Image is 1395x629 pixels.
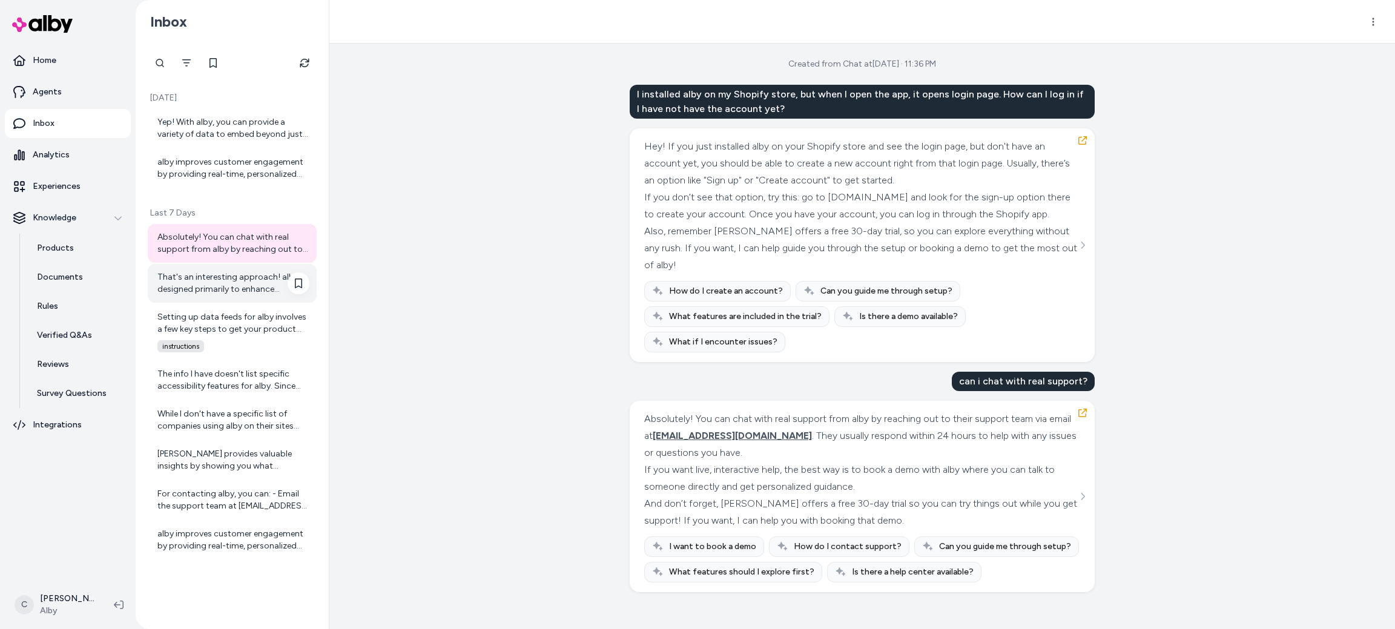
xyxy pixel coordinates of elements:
p: Reviews [37,358,69,370]
h2: Inbox [150,13,187,31]
div: Yep! With alby, you can provide a variety of data to embed beyond just your product catalog. This... [157,116,309,140]
span: instructions [157,340,204,352]
button: C[PERSON_NAME]Alby [7,585,104,624]
div: Setting up data feeds for alby involves a few key steps to get your product and company info flow... [157,311,309,335]
div: And don’t forget, [PERSON_NAME] offers a free 30-day trial so you can try things out while you ge... [644,495,1077,529]
a: Agents [5,77,131,107]
p: Home [33,54,56,67]
span: Can you guide me through setup? [939,541,1071,553]
div: Created from Chat at [DATE] · 11:36 PM [788,58,936,70]
a: Survey Questions [25,379,131,408]
p: Products [37,242,74,254]
a: [PERSON_NAME] provides valuable insights by showing you what questions your customers are asking.... [148,441,317,479]
button: See more [1075,489,1090,504]
span: What if I encounter issues? [669,336,777,348]
div: That's an interesting approach! alby is designed primarily to enhance customer engagement and boo... [157,271,309,295]
p: [DATE] [148,92,317,104]
span: How do I create an account? [669,285,783,297]
span: I want to book a demo [669,541,756,553]
a: Analytics [5,140,131,170]
p: Agents [33,86,62,98]
p: Survey Questions [37,387,107,400]
a: Products [25,234,131,263]
div: Also, remember [PERSON_NAME] offers a free 30-day trial, so you can explore everything without an... [644,223,1077,274]
span: C [15,595,34,614]
a: That's an interesting approach! alby is designed primarily to enhance customer engagement and boo... [148,264,317,303]
div: I installed alby on my Shopify store, but when I open the app, it opens login page. How can I log... [630,85,1095,119]
a: Documents [25,263,131,292]
div: alby improves customer engagement by providing real-time, personalized answers to common product ... [157,528,309,552]
p: Experiences [33,180,81,193]
a: Verified Q&As [25,321,131,350]
span: What features should I explore first? [669,566,814,578]
a: While I don't have a specific list of companies using alby on their sites right now, I can tell y... [148,401,317,440]
span: How do I contact support? [794,541,902,553]
a: Yep! With alby, you can provide a variety of data to embed beyond just your product catalog. This... [148,109,317,148]
a: The info I have doesn't list specific accessibility features for alby. Since accessibility can be... [148,361,317,400]
a: Integrations [5,410,131,440]
div: For contacting alby, you can: - Email the support team at [EMAIL_ADDRESS][DOMAIN_NAME] for help w... [157,488,309,512]
div: If you don’t see that option, try this: go to [DOMAIN_NAME] and look for the sign-up option there... [644,189,1077,223]
div: The info I have doesn't list specific accessibility features for alby. Since accessibility can be... [157,368,309,392]
a: alby improves customer engagement by providing real-time, personalized answers to common product ... [148,149,317,188]
a: Setting up data feeds for alby involves a few key steps to get your product and company info flow... [148,304,317,360]
span: Can you guide me through setup? [820,285,952,297]
img: alby Logo [12,15,73,33]
p: Knowledge [33,212,76,224]
span: Is there a help center available? [852,566,974,578]
div: Absolutely! You can chat with real support from alby by reaching out to their support team via em... [644,410,1077,461]
a: For contacting alby, you can: - Email the support team at [EMAIL_ADDRESS][DOMAIN_NAME] for help w... [148,481,317,519]
p: Integrations [33,419,82,431]
a: Absolutely! You can chat with real support from alby by reaching out to their support team via em... [148,224,317,263]
button: Knowledge [5,203,131,232]
span: [EMAIL_ADDRESS][DOMAIN_NAME] [653,430,812,441]
span: Alby [40,605,94,617]
div: Absolutely! You can chat with real support from alby by reaching out to their support team via em... [157,231,309,255]
div: While I don't have a specific list of companies using alby on their sites right now, I can tell y... [157,408,309,432]
span: Is there a demo available? [859,311,958,323]
a: Reviews [25,350,131,379]
p: Last 7 Days [148,207,317,219]
p: Verified Q&As [37,329,92,341]
a: Home [5,46,131,75]
div: Hey! If you just installed alby on your Shopify store and see the login page, but don't have an a... [644,138,1077,189]
p: Inbox [33,117,54,130]
button: See more [1075,238,1090,252]
span: What features are included in the trial? [669,311,822,323]
a: Rules [25,292,131,321]
p: [PERSON_NAME] [40,593,94,605]
div: can i chat with real support? [952,372,1095,391]
p: Rules [37,300,58,312]
div: If you want live, interactive help, the best way is to book a demo with alby where you can talk t... [644,461,1077,495]
a: Experiences [5,172,131,201]
div: [PERSON_NAME] provides valuable insights by showing you what questions your customers are asking.... [157,448,309,472]
div: alby improves customer engagement by providing real-time, personalized answers to common product ... [157,156,309,180]
button: Filter [174,51,199,75]
a: Inbox [5,109,131,138]
p: Documents [37,271,83,283]
button: Refresh [292,51,317,75]
p: Analytics [33,149,70,161]
a: alby improves customer engagement by providing real-time, personalized answers to common product ... [148,521,317,559]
